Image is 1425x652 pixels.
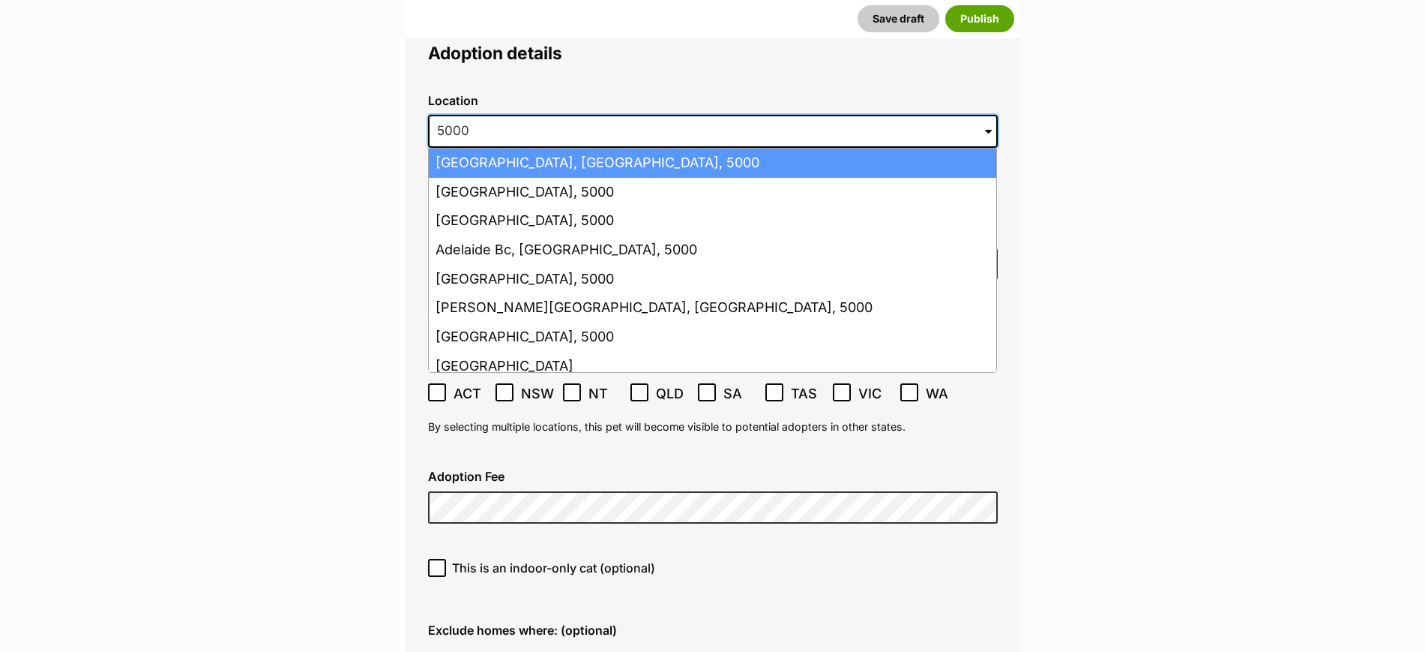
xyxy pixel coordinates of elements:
p: By selecting multiple locations, this pet will become visible to potential adopters in other states. [428,419,998,434]
li: [PERSON_NAME][GEOGRAPHIC_DATA], [GEOGRAPHIC_DATA], 5000 [429,293,996,323]
li: [GEOGRAPHIC_DATA], 5000 [429,323,996,352]
li: [GEOGRAPHIC_DATA] [429,352,996,381]
label: Exclude homes where: (optional) [428,623,998,637]
li: [GEOGRAPHIC_DATA], 5000 [429,178,996,207]
span: NSW [521,383,555,404]
span: SA [723,383,757,404]
legend: Adoption details [428,44,998,63]
span: VIC [858,383,892,404]
span: QLD [656,383,690,404]
label: Adoption Fee [428,470,998,483]
li: [GEOGRAPHIC_DATA], 5000 [429,206,996,236]
span: TAS [791,383,825,404]
label: Location [428,94,998,107]
span: NT [588,383,622,404]
input: Enter suburb or postcode [428,115,998,148]
li: Adelaide Bc, [GEOGRAPHIC_DATA], 5000 [429,236,996,265]
li: [GEOGRAPHIC_DATA], [GEOGRAPHIC_DATA], 5000 [429,149,996,178]
button: Save draft [858,5,939,32]
li: [GEOGRAPHIC_DATA], 5000 [429,265,996,294]
button: Publish [945,5,1014,32]
span: This is an indoor-only cat (optional) [452,559,655,577]
span: WA [926,383,959,404]
span: ACT [454,383,487,404]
